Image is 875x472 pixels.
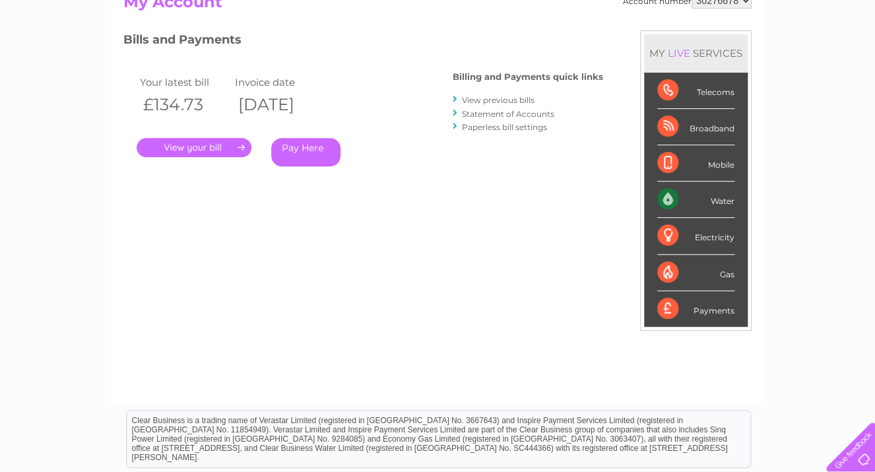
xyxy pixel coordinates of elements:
a: Pay Here [271,138,340,166]
a: Paperless bill settings [462,122,547,132]
div: Water [657,182,734,218]
div: Payments [657,291,734,327]
a: . [137,138,251,157]
a: Log out [831,56,862,66]
div: Mobile [657,145,734,182]
div: Telecoms [657,73,734,109]
img: logo.png [30,34,98,75]
a: Water [643,56,668,66]
th: £134.73 [137,91,232,118]
a: Blog [760,56,779,66]
a: Energy [676,56,705,66]
a: Contact [787,56,820,66]
h3: Bills and Payments [123,30,603,53]
a: 0333 014 3131 [626,7,717,23]
div: Gas [657,255,734,291]
a: Telecoms [713,56,752,66]
a: View previous bills [462,95,535,105]
td: Your latest bill [137,73,232,91]
div: Electricity [657,218,734,254]
a: Statement of Accounts [462,109,554,119]
td: Invoice date [232,73,327,91]
th: [DATE] [232,91,327,118]
div: MY SERVICES [644,34,748,72]
div: Broadband [657,109,734,145]
h4: Billing and Payments quick links [453,72,603,82]
div: Clear Business is a trading name of Verastar Limited (registered in [GEOGRAPHIC_DATA] No. 3667643... [127,7,750,64]
div: LIVE [665,47,693,59]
